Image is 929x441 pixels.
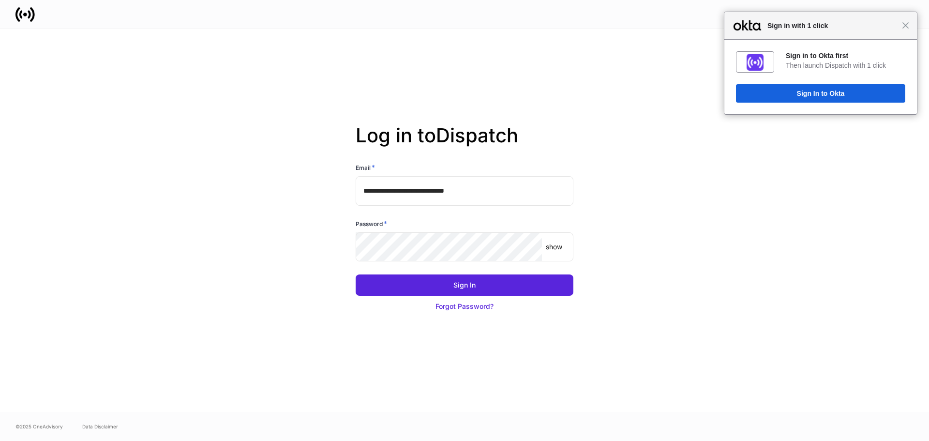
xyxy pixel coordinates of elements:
div: Forgot Password? [435,302,494,311]
img: fs01jxrofoggULhDH358 [747,54,764,71]
span: © 2025 OneAdvisory [15,423,63,430]
div: Then launch Dispatch with 1 click [786,61,905,70]
button: Forgot Password? [356,296,573,317]
span: Sign in with 1 click [763,20,902,31]
h6: Email [356,163,375,172]
div: Sign in to Okta first [786,51,905,60]
span: Close [902,22,909,29]
a: Data Disclaimer [82,423,118,430]
div: Sign In [453,280,476,290]
button: Sign In [356,274,573,296]
button: Sign In to Okta [736,84,905,103]
h2: Log in to Dispatch [356,124,573,163]
h6: Password [356,219,387,228]
p: show [546,242,562,252]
